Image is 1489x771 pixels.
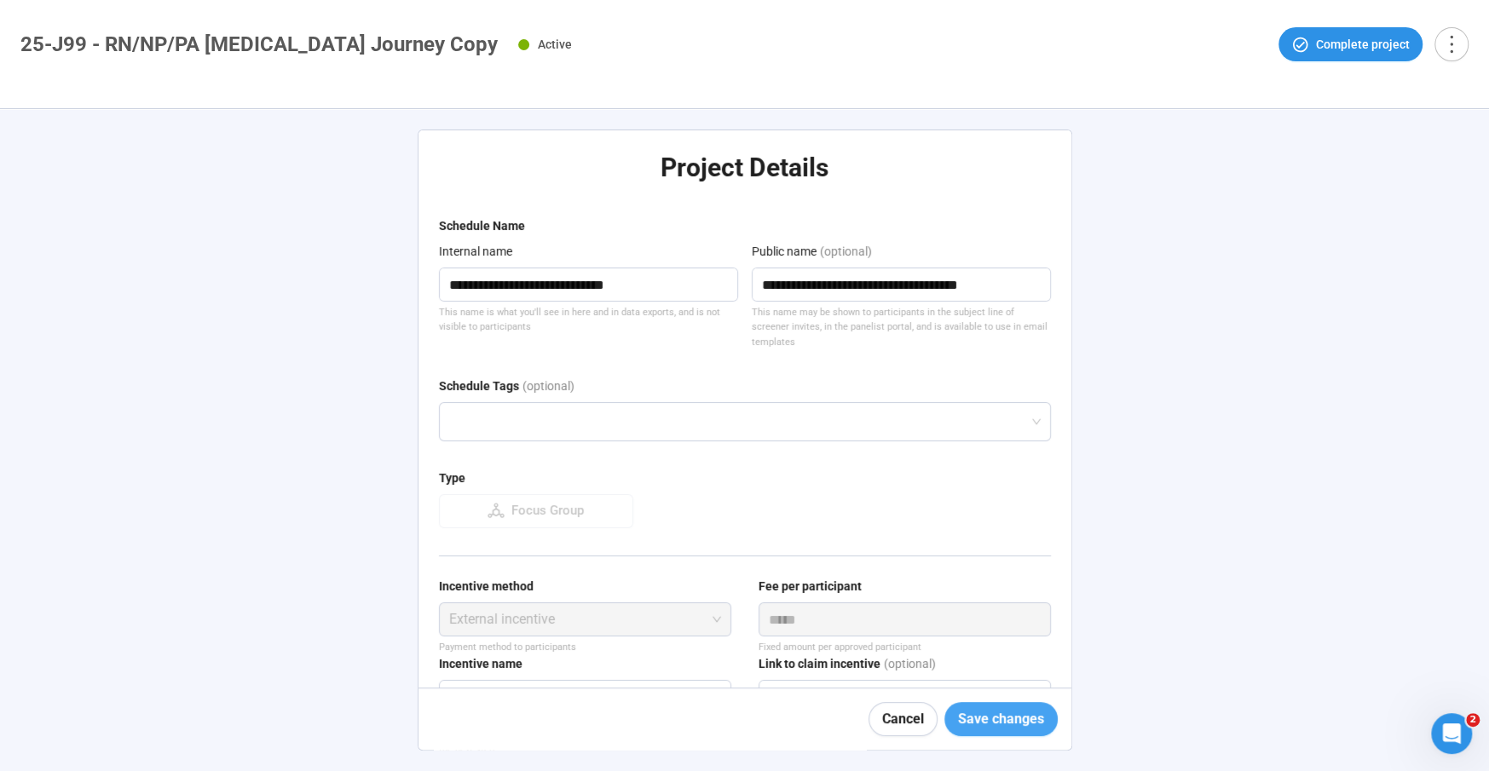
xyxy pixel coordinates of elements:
div: Link to claim incentive [759,654,880,673]
div: (optional) [884,654,936,680]
div: Fee per participant [759,577,862,596]
button: more [1434,27,1469,61]
span: External incentive [449,603,721,636]
div: This name may be shown to participants in the subject line of screener invites, in the panelist p... [752,305,1051,349]
div: Schedule Name [439,216,525,235]
button: Complete project [1278,27,1423,61]
div: This name is what you'll see in here and in data exports, and is not visible to participants [439,305,738,335]
span: 2 [1466,713,1480,727]
div: Focus Group [505,501,584,521]
div: Public name [752,242,817,261]
span: Complete project [1316,35,1410,54]
div: Internal name [439,242,512,261]
h1: 25-J99 - RN/NP/PA [MEDICAL_DATA] Journey Copy [20,32,498,56]
button: Cancel [869,702,938,736]
iframe: Intercom live chat [1431,713,1472,754]
span: deployment-unit [488,502,505,519]
div: Schedule Tags [439,377,519,395]
span: Cancel [882,708,924,729]
div: Incentive name [439,654,522,673]
h2: Project Details [439,152,1051,184]
span: more [1440,32,1463,55]
div: (optional) [820,242,872,268]
button: Save changes [944,702,1058,736]
span: Active [538,37,572,51]
div: (optional) [522,377,574,402]
span: Save changes [958,708,1044,729]
div: Fixed amount per approved participant [759,640,1051,654]
div: Incentive method [439,577,534,596]
p: Payment method to participants [439,640,731,654]
div: Type [439,469,465,487]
